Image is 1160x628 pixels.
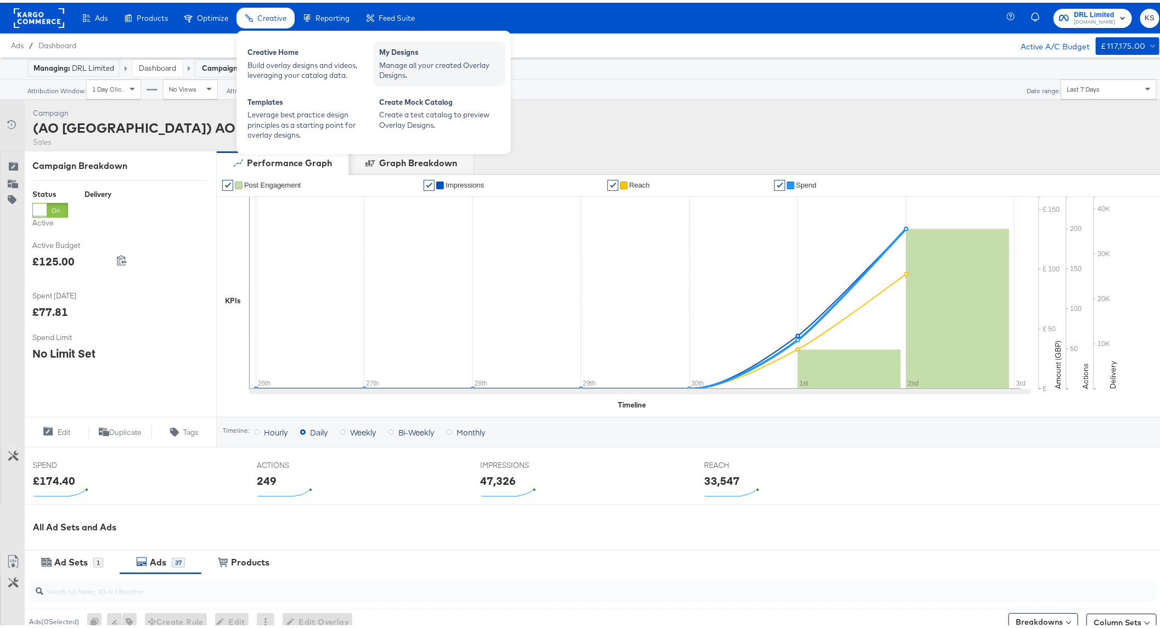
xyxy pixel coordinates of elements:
[32,215,68,225] label: Active
[1145,9,1155,22] span: KS
[316,11,350,20] span: Reporting
[88,423,153,436] button: Duplicate
[1080,360,1090,386] text: Actions
[27,84,86,92] div: Attribution Window:
[1074,15,1116,24] span: [DOMAIN_NAME]
[29,614,79,624] div: Ads ( 0 Selected)
[33,457,115,468] span: SPEND
[109,425,142,435] span: Duplicate
[1140,6,1159,25] button: KS
[32,301,68,317] div: £77.81
[231,553,269,566] div: Products
[481,457,563,468] span: IMPRESSIONS
[629,178,650,186] span: Reach
[33,134,506,145] div: Sales
[424,177,435,188] a: ✔
[32,343,95,359] div: No Limit Set
[796,178,817,186] span: Spend
[350,424,376,435] span: Weekly
[247,154,332,167] div: Performance Graph
[1067,82,1100,90] span: Last 7 Days
[398,424,434,435] span: Bi-Weekly
[1096,35,1159,52] button: £117,175.00
[481,470,516,486] div: 47,326
[226,84,274,92] div: Attribution time:
[33,61,70,70] strong: Managing:
[197,11,228,20] span: Optimize
[1108,358,1118,386] text: Delivery
[704,457,786,468] span: REACH
[11,38,24,47] span: Ads
[379,11,415,20] span: Feed Suite
[33,105,506,116] div: Campaign
[1009,610,1078,628] button: Breakdowns
[92,82,128,90] span: 1 Day Clicks
[446,178,484,186] span: Impressions
[607,177,618,188] a: ✔
[1074,7,1116,18] span: DRL Limited
[95,11,108,20] span: Ads
[58,425,70,435] span: Edit
[43,573,1052,595] input: Search Ad Name, ID or Objective
[457,424,485,435] span: Monthly
[24,423,88,436] button: Edit
[24,38,38,47] span: /
[32,251,75,267] div: £125.00
[379,154,457,167] div: Graph Breakdown
[152,423,216,436] button: Tags
[32,237,115,248] span: Active Budget
[32,186,68,197] div: Status
[704,470,740,486] div: 33,547
[33,116,506,134] div: (AO [GEOGRAPHIC_DATA]) AO Big Deals Value Conversions (Incremental)
[774,177,785,188] a: ✔
[139,60,176,70] a: Dashboard
[172,555,185,565] div: 37
[1054,6,1132,25] button: DRL Limited[DOMAIN_NAME]
[225,293,241,303] div: KPIs
[137,11,168,20] span: Products
[85,186,111,197] div: Delivery
[257,11,286,20] span: Creative
[618,397,646,408] div: Timeline
[33,470,75,486] div: £174.40
[257,470,277,486] div: 249
[150,553,166,566] div: Ads
[257,457,339,468] span: ACTIONS
[1010,35,1090,51] div: Active A/C Budget
[183,425,199,435] span: Tags
[54,553,88,566] div: Ad Sets
[93,555,103,565] div: 1
[310,424,328,435] span: Daily
[87,610,107,628] div: 0
[38,38,76,47] a: Dashboard
[222,424,250,432] div: Timeline:
[32,288,115,298] span: Spent [DATE]
[244,178,301,186] span: Post Engagement
[264,424,288,435] span: Hourly
[169,82,196,90] span: No Views
[202,61,273,70] strong: Campaign Overview:
[33,60,114,71] div: DRL Limited
[222,177,233,188] a: ✔
[1101,37,1146,50] div: £117,175.00
[1026,84,1061,92] div: Date range:
[32,330,115,340] span: Spend Limit
[1053,338,1063,386] text: Amount (GBP)
[32,157,208,169] div: Campaign Breakdown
